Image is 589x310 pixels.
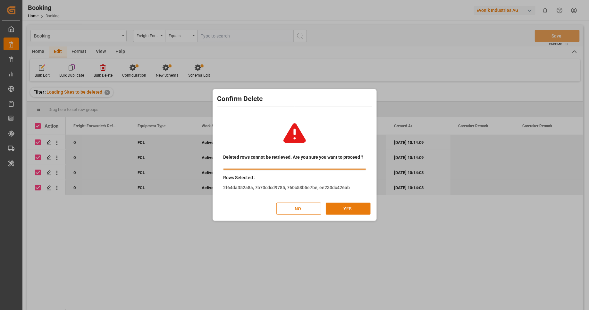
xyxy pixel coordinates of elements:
[276,203,321,215] button: NO
[223,154,364,161] span: Deleted rows cannot be retrieved. Are you sure you want to proceed ?
[223,184,366,191] div: 2f64da352a8a, 7b70cdcd9785, 760c58b5e7be, ee230dc426ab
[217,94,372,104] h2: Confirm Delete
[277,115,312,151] img: warning
[223,174,366,181] div: Rows Selected :
[326,203,371,215] button: YES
